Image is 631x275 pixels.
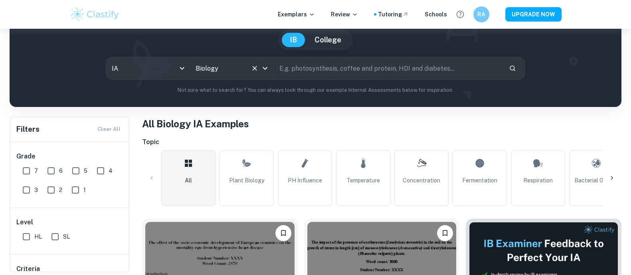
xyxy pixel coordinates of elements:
[437,225,453,241] button: Bookmark
[346,176,380,185] span: Temperature
[59,166,63,175] span: 6
[288,176,322,185] span: pH Influence
[249,63,260,74] button: Clear
[142,117,621,131] h1: All Biology IA Examples
[84,166,87,175] span: 5
[331,10,358,19] p: Review
[70,6,121,22] img: Clastify logo
[574,176,619,185] span: Bacterial Growth
[16,264,40,274] h6: Criteria
[59,186,62,194] span: 2
[403,176,440,185] span: Concentration
[109,166,113,175] span: 4
[278,10,315,19] p: Exemplars
[142,137,621,147] h6: Topic
[16,218,123,227] h6: Level
[16,152,123,161] h6: Grade
[259,63,271,74] button: Open
[34,186,38,194] span: 3
[425,10,447,19] a: Schools
[453,8,467,21] button: Help and Feedback
[83,186,86,194] span: 1
[473,6,489,22] button: RA
[275,225,291,241] button: Bookmark
[106,57,190,79] div: IA
[185,176,192,185] span: All
[506,61,519,75] button: Search
[282,33,305,47] button: IB
[307,33,349,47] button: College
[274,57,502,79] input: E.g. photosynthesis, coffee and protein, HDI and diabetes...
[34,232,42,241] span: HL
[462,176,497,185] span: Fermentation
[477,10,486,19] h6: RA
[63,232,70,241] span: SL
[16,86,615,94] p: Not sure what to search for? You can always look through our example Internal Assessments below f...
[505,7,562,22] button: UPGRADE NOW
[523,176,553,185] span: Respiration
[16,124,40,135] h6: Filters
[378,10,409,19] a: Tutoring
[229,176,264,185] span: Plant Biology
[34,166,38,175] span: 7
